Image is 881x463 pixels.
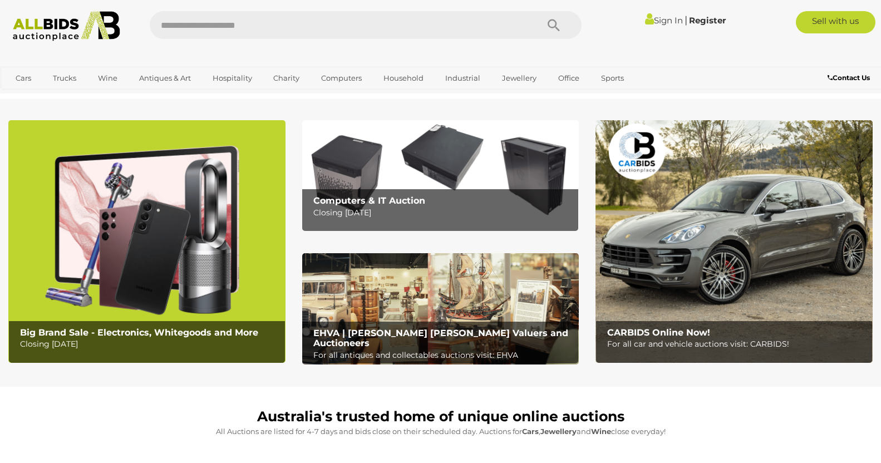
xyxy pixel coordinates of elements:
a: Cars [8,69,38,87]
button: Search [526,11,582,39]
a: Contact Us [828,72,873,84]
b: Computers & IT Auction [313,195,425,206]
p: For all antiques and collectables auctions visit: EHVA [313,348,573,362]
img: CARBIDS Online Now! [595,120,873,363]
a: Computers [314,69,369,87]
a: Charity [266,69,307,87]
img: Allbids.com.au [7,11,126,41]
a: Office [551,69,587,87]
a: Register [689,15,726,26]
a: Industrial [438,69,488,87]
a: CARBIDS Online Now! CARBIDS Online Now! For all car and vehicle auctions visit: CARBIDS! [595,120,873,363]
b: EHVA | [PERSON_NAME] [PERSON_NAME] Valuers and Auctioneers [313,328,568,348]
strong: Jewellery [540,427,577,436]
img: EHVA | Evans Hastings Valuers and Auctioneers [302,253,579,364]
img: Computers & IT Auction [302,120,579,231]
a: Big Brand Sale - Electronics, Whitegoods and More Big Brand Sale - Electronics, Whitegoods and Mo... [8,120,286,363]
a: [GEOGRAPHIC_DATA] [8,88,102,106]
a: Trucks [46,69,83,87]
p: Closing [DATE] [20,337,279,351]
span: | [685,14,687,26]
a: Jewellery [495,69,544,87]
a: Computers & IT Auction Computers & IT Auction Closing [DATE] [302,120,579,231]
h1: Australia's trusted home of unique online auctions [14,409,867,425]
a: EHVA | Evans Hastings Valuers and Auctioneers EHVA | [PERSON_NAME] [PERSON_NAME] Valuers and Auct... [302,253,579,364]
strong: Wine [591,427,611,436]
a: Antiques & Art [132,69,198,87]
a: Household [376,69,431,87]
a: Sign In [645,15,683,26]
p: Closing [DATE] [313,206,573,220]
p: For all car and vehicle auctions visit: CARBIDS! [607,337,867,351]
strong: Cars [522,427,539,436]
img: Big Brand Sale - Electronics, Whitegoods and More [8,120,286,363]
b: Big Brand Sale - Electronics, Whitegoods and More [20,327,258,338]
a: Sports [594,69,631,87]
a: Hospitality [205,69,259,87]
a: Wine [91,69,125,87]
a: Sell with us [796,11,875,33]
b: CARBIDS Online Now! [607,327,710,338]
p: All Auctions are listed for 4-7 days and bids close on their scheduled day. Auctions for , and cl... [14,425,867,438]
b: Contact Us [828,73,870,82]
